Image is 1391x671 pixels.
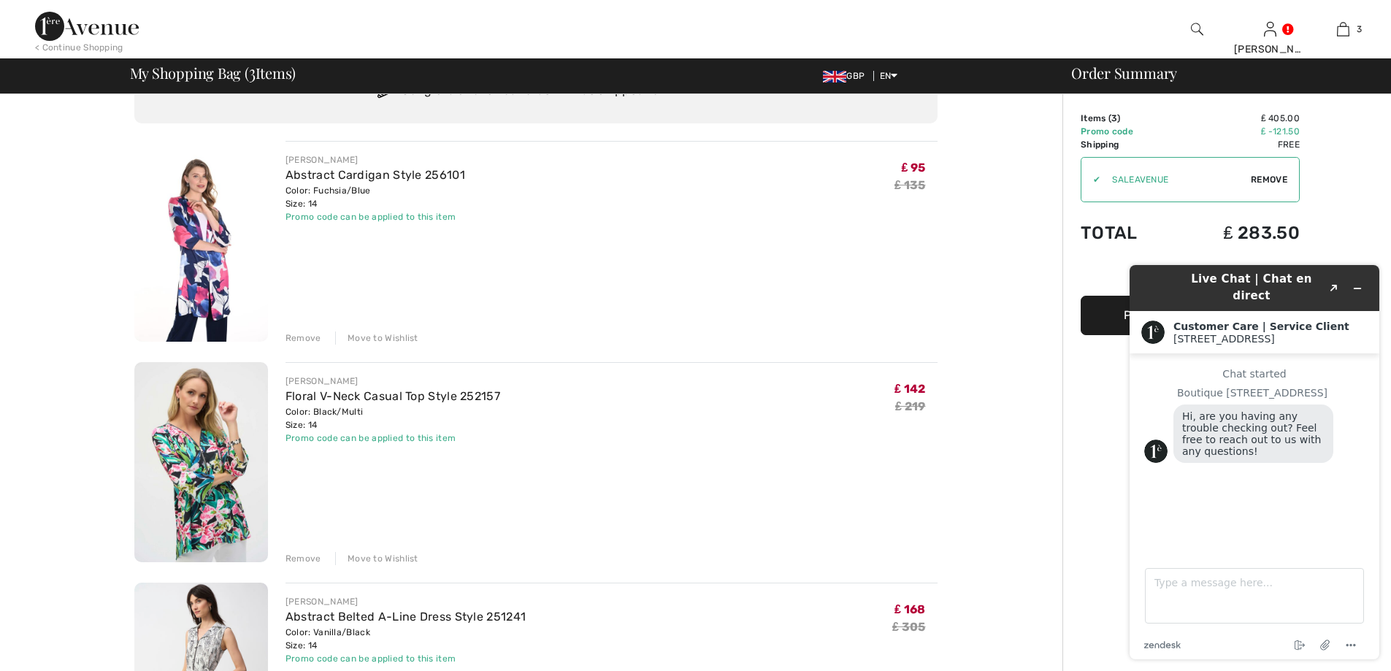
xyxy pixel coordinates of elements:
span: 3 [249,62,256,81]
span: ₤ 95 [901,161,925,175]
td: ₤ 283.50 [1174,208,1300,258]
span: 3 [1357,23,1362,36]
img: search the website [1191,20,1203,38]
div: [PERSON_NAME] [286,375,500,388]
span: 3 [1111,113,1117,123]
a: Sign In [1264,22,1276,36]
div: Remove [286,552,321,565]
td: ₤ -121.50 [1174,125,1300,138]
span: EN [880,71,898,81]
div: Order Summary [1054,66,1382,80]
a: 3 [1307,20,1379,38]
div: Move to Wishlist [335,552,418,565]
div: [PERSON_NAME] [1234,42,1306,57]
div: [PERSON_NAME] [286,595,526,608]
a: Abstract Cardigan Style 256101 [286,168,465,182]
s: ₤ 219 [895,399,925,413]
span: ₤ 142 [894,382,925,396]
img: Floral V-Neck Casual Top Style 252157 [134,362,268,563]
img: 1ère Avenue [35,12,139,41]
td: ₤ 405.00 [1174,112,1300,125]
span: Remove [1251,173,1287,186]
span: GBP [823,71,870,81]
div: Color: Black/Multi Size: 14 [286,405,500,432]
div: ✔ [1081,173,1100,186]
div: Promo code can be applied to this item [286,210,465,223]
div: < Continue Shopping [35,41,123,54]
td: Free [1174,138,1300,151]
a: Floral V-Neck Casual Top Style 252157 [286,389,500,403]
div: Promo code can be applied to this item [286,652,526,665]
img: My Bag [1337,20,1349,38]
span: Chat [32,10,62,23]
div: Color: Vanilla/Black Size: 14 [286,626,526,652]
td: Promo code [1081,125,1174,138]
span: My Shopping Bag ( Items) [130,66,296,80]
a: Abstract Belted A-Line Dress Style 251241 [286,610,526,624]
div: Move to Wishlist [335,331,418,345]
td: Items ( ) [1081,112,1174,125]
s: ₤ 305 [892,620,925,634]
td: Shipping [1081,138,1174,151]
div: Color: Fuchsia/Blue Size: 14 [286,184,465,210]
img: My Info [1264,20,1276,38]
iframe: PayPal [1081,258,1300,291]
button: Proceed to Payment [1081,296,1300,335]
s: ₤ 135 [894,178,925,192]
div: Promo code can be applied to this item [286,432,500,445]
img: Abstract Cardigan Style 256101 [134,141,268,342]
div: [PERSON_NAME] [286,153,465,166]
td: Total [1081,208,1174,258]
iframe: Find more information here [1118,253,1391,671]
input: Promo code [1100,158,1251,202]
img: UK Pound [823,71,846,83]
span: ₤ 168 [894,602,925,616]
div: Remove [286,331,321,345]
